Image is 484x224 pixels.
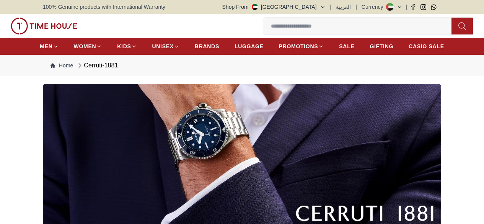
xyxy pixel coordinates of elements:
span: UNISEX [152,43,174,50]
a: WOMEN [74,39,102,53]
a: UNISEX [152,39,179,53]
a: Whatsapp [431,4,437,10]
img: United Arab Emirates [252,4,258,10]
a: Instagram [420,4,426,10]
a: KIDS [117,39,137,53]
span: LUGGAGE [235,43,264,50]
button: Shop From[GEOGRAPHIC_DATA] [222,3,326,11]
span: SALE [339,43,354,50]
span: WOMEN [74,43,96,50]
span: BRANDS [195,43,219,50]
button: العربية [336,3,351,11]
a: GIFTING [370,39,393,53]
div: Cerruti-1881 [76,61,118,70]
div: Currency [362,3,386,11]
span: KIDS [117,43,131,50]
a: SALE [339,39,354,53]
span: MEN [40,43,52,50]
span: | [406,3,407,11]
span: | [330,3,332,11]
span: 100% Genuine products with International Warranty [43,3,165,11]
nav: Breadcrumb [43,55,441,76]
a: PROMOTIONS [279,39,324,53]
a: Facebook [410,4,416,10]
span: PROMOTIONS [279,43,318,50]
span: CASIO SALE [409,43,444,50]
a: Home [51,62,73,69]
img: ... [11,18,77,34]
a: BRANDS [195,39,219,53]
a: CASIO SALE [409,39,444,53]
span: GIFTING [370,43,393,50]
a: MEN [40,39,58,53]
a: LUGGAGE [235,39,264,53]
span: | [355,3,357,11]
